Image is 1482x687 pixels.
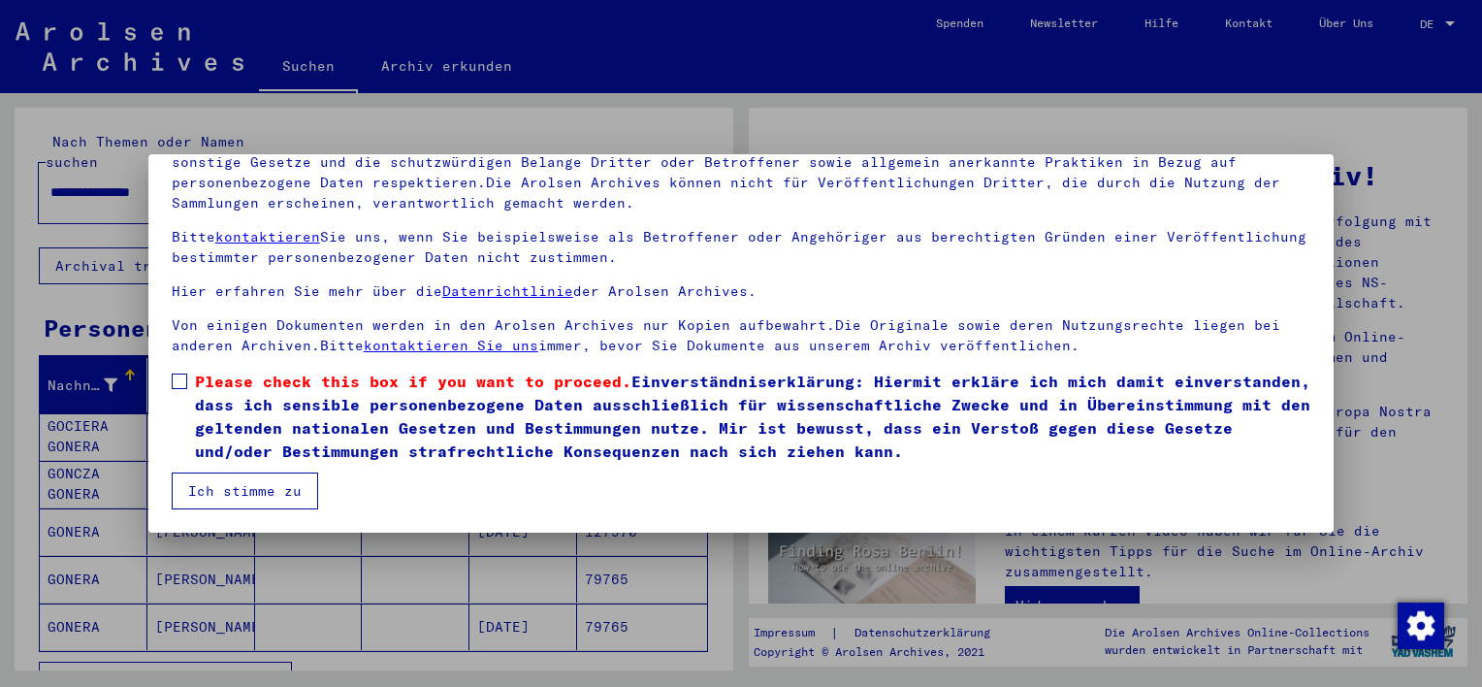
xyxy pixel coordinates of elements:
[172,281,1310,302] p: Hier erfahren Sie mehr über die der Arolsen Archives.
[172,112,1310,213] p: Bitte beachten Sie, dass dieses Portal über NS - Verfolgte sensible Daten zu identifizierten oder...
[172,227,1310,268] p: Bitte Sie uns, wenn Sie beispielsweise als Betroffener oder Angehöriger aus berechtigten Gründen ...
[172,315,1310,356] p: Von einigen Dokumenten werden in den Arolsen Archives nur Kopien aufbewahrt.Die Originale sowie d...
[195,370,1310,463] span: Einverständniserklärung: Hiermit erkläre ich mich damit einverstanden, dass ich sensible personen...
[1398,603,1444,649] img: Zustimmung ändern
[172,473,318,509] button: Ich stimme zu
[195,372,631,391] span: Please check this box if you want to proceed.
[364,337,538,354] a: kontaktieren Sie uns
[215,228,320,245] a: kontaktieren
[442,282,573,300] a: Datenrichtlinie
[1397,602,1443,648] div: Zustimmung ändern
